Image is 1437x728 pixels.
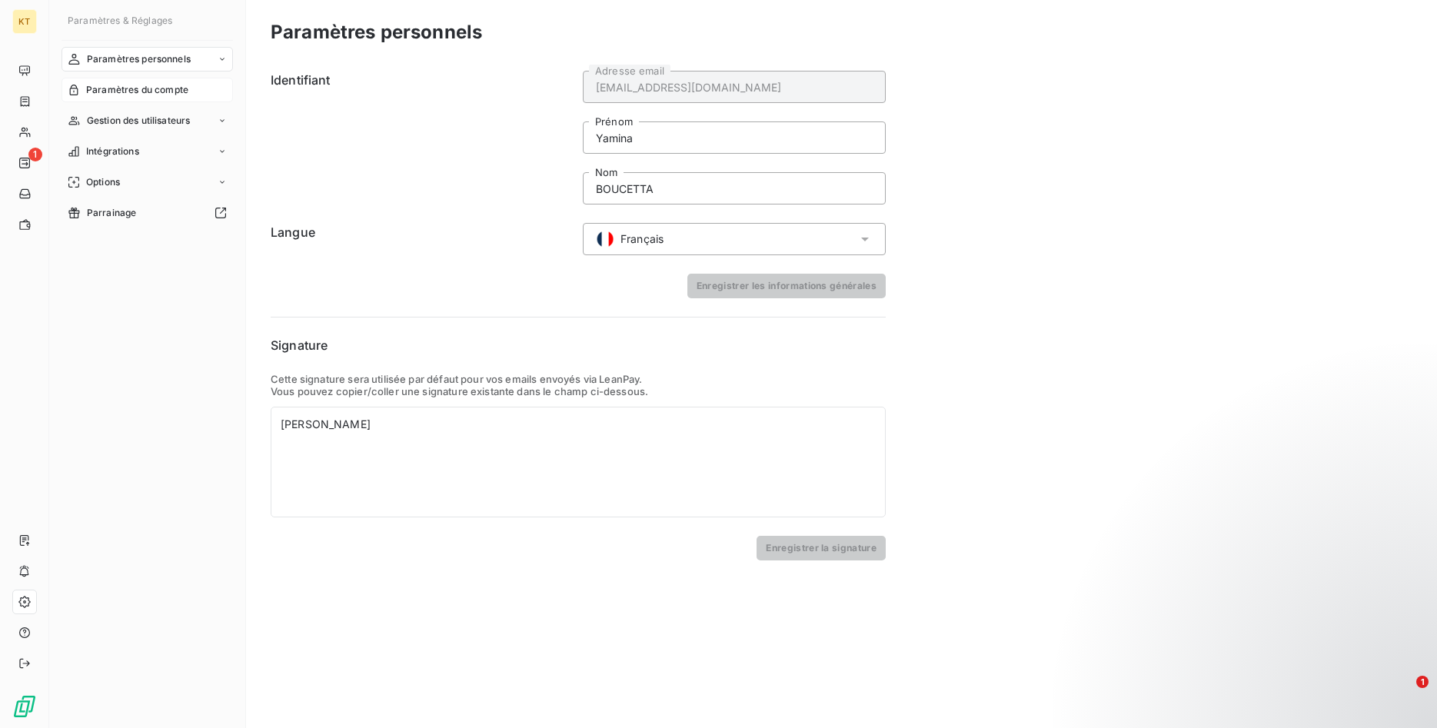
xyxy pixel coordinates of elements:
[687,274,886,298] button: Enregistrer les informations générales
[87,114,191,128] span: Gestion des utilisateurs
[86,145,139,158] span: Intégrations
[87,52,191,66] span: Paramètres personnels
[87,206,137,220] span: Parrainage
[583,172,886,204] input: placeholder
[12,694,37,719] img: Logo LeanPay
[12,9,37,34] div: KT
[271,385,886,397] p: Vous pouvez copier/coller une signature existante dans le champ ci-dessous.
[1129,579,1437,686] iframe: Intercom notifications message
[271,373,886,385] p: Cette signature sera utilisée par défaut pour vos emails envoyés via LeanPay.
[86,83,188,97] span: Paramètres du compte
[62,201,233,225] a: Parrainage
[620,231,664,247] span: Français
[271,18,482,46] h3: Paramètres personnels
[86,175,120,189] span: Options
[271,223,574,255] h6: Langue
[1385,676,1422,713] iframe: Intercom live chat
[583,71,886,103] input: placeholder
[28,148,42,161] span: 1
[62,78,233,102] a: Paramètres du compte
[583,121,886,154] input: placeholder
[757,536,886,560] button: Enregistrer la signature
[281,417,876,432] div: [PERSON_NAME]
[1416,676,1429,688] span: 1
[271,336,886,354] h6: Signature
[68,15,172,26] span: Paramètres & Réglages
[271,71,574,204] h6: Identifiant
